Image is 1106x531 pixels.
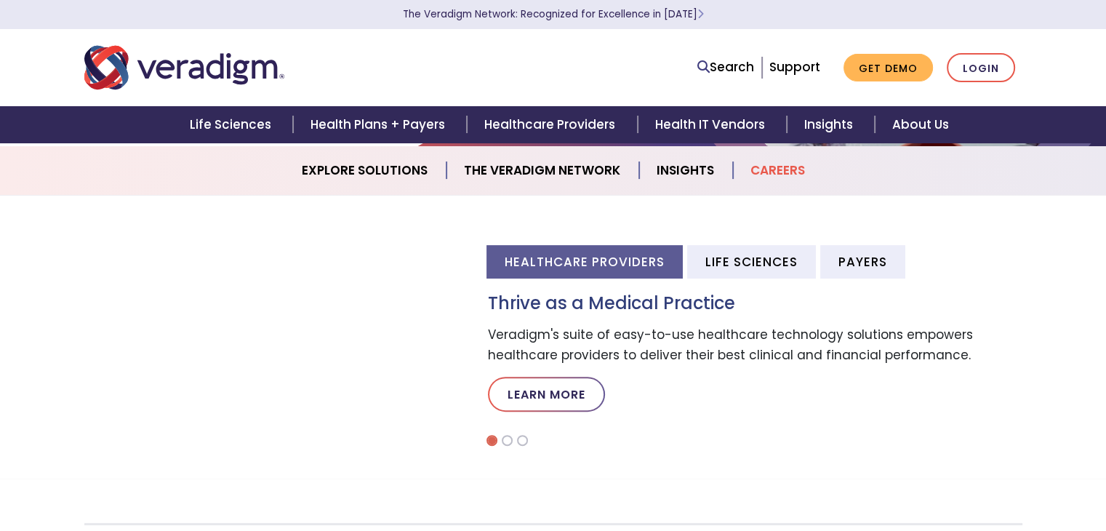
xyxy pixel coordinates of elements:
a: Login [947,53,1015,83]
a: Explore Solutions [284,152,446,189]
a: About Us [875,106,966,143]
a: Support [769,58,820,76]
span: Learn More [697,7,704,21]
a: Health IT Vendors [638,106,787,143]
li: Life Sciences [687,245,816,278]
a: Learn More [488,377,605,412]
a: Life Sciences [172,106,293,143]
li: Healthcare Providers [486,245,683,278]
h3: Thrive as a Medical Practice [488,293,1022,314]
a: Insights [787,106,875,143]
a: Careers [733,152,822,189]
a: Search [697,57,754,77]
img: Veradigm logo [84,44,284,92]
a: The Veradigm Network: Recognized for Excellence in [DATE]Learn More [403,7,704,21]
a: The Veradigm Network [446,152,639,189]
a: Health Plans + Payers [293,106,467,143]
a: Insights [639,152,733,189]
p: Veradigm's suite of easy-to-use healthcare technology solutions empowers healthcare providers to ... [488,325,1022,364]
a: Get Demo [843,54,933,82]
li: Payers [820,245,905,278]
a: Healthcare Providers [467,106,637,143]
